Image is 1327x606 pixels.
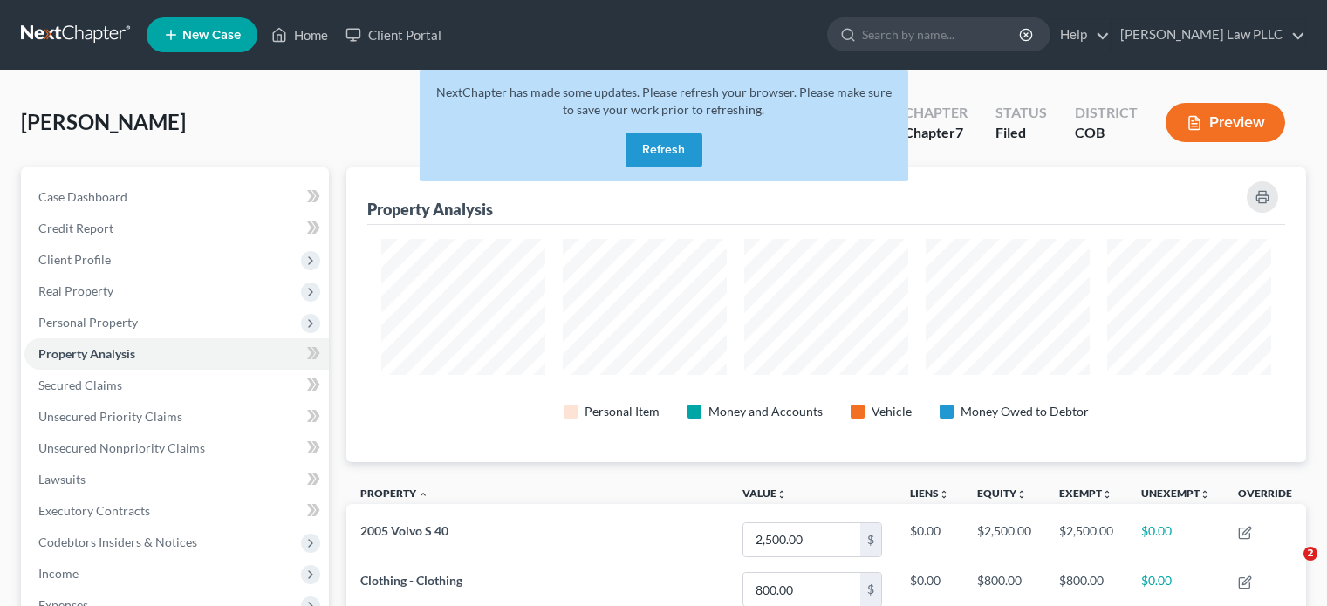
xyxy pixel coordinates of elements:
div: Money Owed to Debtor [961,403,1089,420]
a: Credit Report [24,213,329,244]
a: Home [263,19,337,51]
span: NextChapter has made some updates. Please refresh your browser. Please make sure to save your wor... [436,85,892,117]
input: Search by name... [862,18,1022,51]
div: Personal Item [585,403,660,420]
a: Valueunfold_more [742,487,787,500]
iframe: Intercom live chat [1268,547,1310,589]
span: New Case [182,29,241,42]
span: Real Property [38,283,113,298]
td: $0.00 [896,514,963,564]
input: 0.00 [743,573,860,606]
td: $0.00 [1127,514,1224,564]
span: Income [38,566,79,581]
span: Property Analysis [38,346,135,361]
a: Unsecured Priority Claims [24,401,329,432]
th: Override [1224,476,1306,515]
div: Status [995,103,1047,123]
a: Case Dashboard [24,181,329,213]
i: unfold_more [1102,489,1112,500]
i: unfold_more [1016,489,1027,500]
button: Preview [1166,103,1285,142]
span: Lawsuits [38,472,86,487]
a: Executory Contracts [24,495,329,527]
a: Liensunfold_more [910,487,949,500]
td: $2,500.00 [1045,514,1127,564]
span: 2 [1303,547,1317,561]
span: Unsecured Nonpriority Claims [38,440,205,455]
div: Chapter [904,103,968,123]
a: Help [1051,19,1110,51]
div: Filed [995,123,1047,143]
a: Property Analysis [24,338,329,370]
a: Exemptunfold_more [1059,487,1112,500]
button: Refresh [626,133,702,167]
a: Equityunfold_more [977,487,1027,500]
span: Codebtors Insiders & Notices [38,535,197,549]
span: 7 [955,124,963,140]
i: unfold_more [776,489,787,500]
div: Vehicle [872,403,912,420]
span: Executory Contracts [38,503,150,518]
span: Clothing - Clothing [360,573,462,588]
span: Secured Claims [38,378,122,392]
a: Client Portal [337,19,450,51]
span: Case Dashboard [38,189,127,204]
a: Unsecured Nonpriority Claims [24,432,329,464]
div: $ [860,573,881,606]
div: District [1075,103,1138,123]
span: Personal Property [38,315,138,330]
span: 2005 Volvo S 40 [360,523,448,538]
i: unfold_more [1200,489,1210,500]
i: expand_less [418,489,428,500]
span: Client Profile [38,252,111,267]
div: $ [860,523,881,556]
a: Unexemptunfold_more [1141,487,1210,500]
span: [PERSON_NAME] [21,109,186,134]
span: Unsecured Priority Claims [38,409,182,424]
div: Chapter [904,123,968,143]
i: unfold_more [939,489,949,500]
input: 0.00 [743,523,860,556]
td: $2,500.00 [963,514,1045,564]
a: [PERSON_NAME] Law PLLC [1112,19,1305,51]
a: Secured Claims [24,370,329,401]
div: Money and Accounts [708,403,823,420]
a: Lawsuits [24,464,329,495]
div: Property Analysis [367,199,493,220]
span: Credit Report [38,221,113,235]
div: COB [1075,123,1138,143]
a: Property expand_less [360,487,428,500]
